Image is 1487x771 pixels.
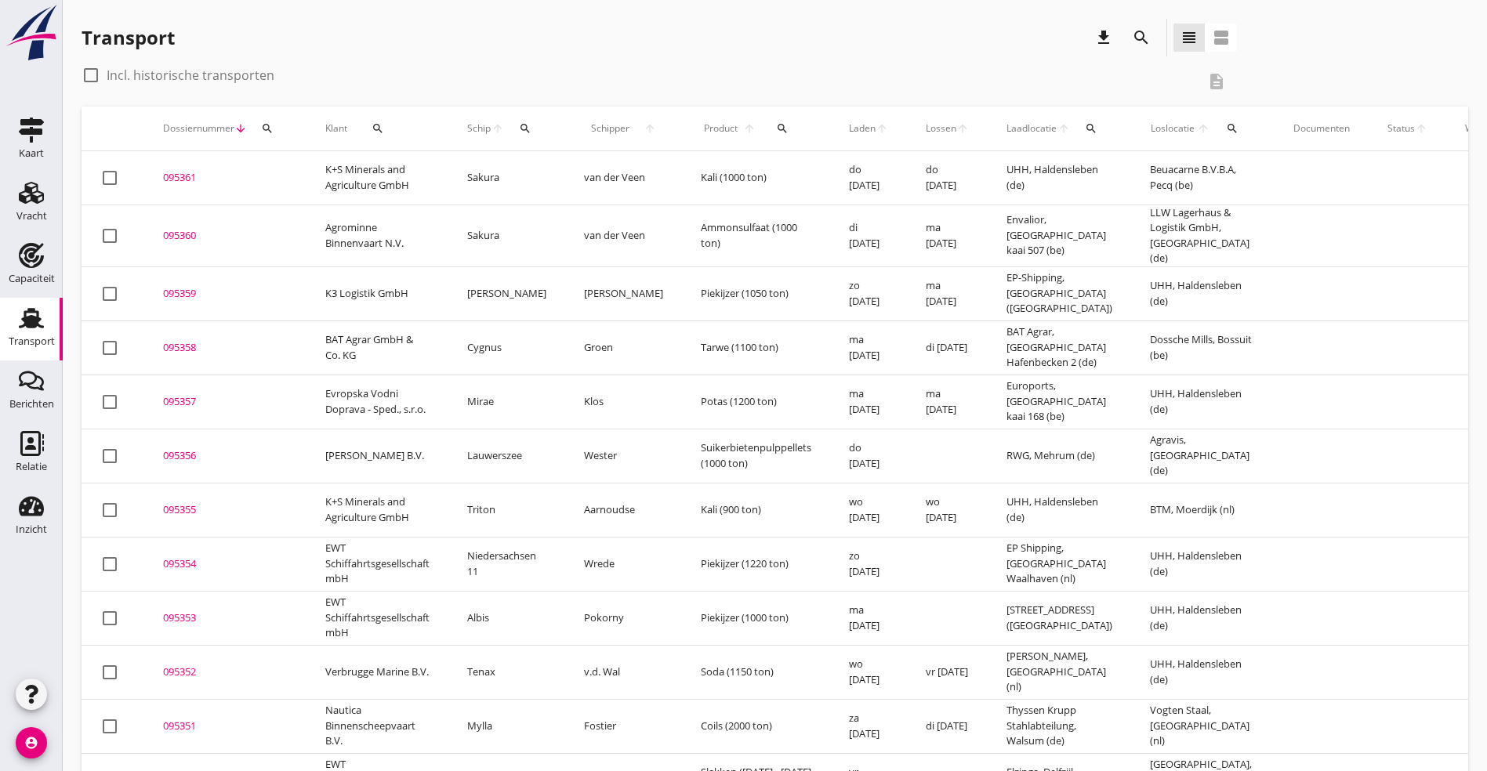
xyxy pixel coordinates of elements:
i: search [776,122,789,135]
i: arrow_upward [741,122,760,135]
i: download [1094,28,1113,47]
i: arrow_upward [1196,122,1211,135]
td: zo [DATE] [830,537,907,591]
div: Kaart [19,148,44,158]
i: view_headline [1180,28,1199,47]
td: Beuacarne B.V.B.A, Pecq (be) [1131,151,1275,205]
div: 095357 [163,394,288,410]
td: Vogten Staal, [GEOGRAPHIC_DATA] (nl) [1131,699,1275,753]
td: Suikerbietenpulppellets (1000 ton) [682,429,830,483]
td: Pokorny [565,591,682,645]
td: van der Veen [565,151,682,205]
td: UHH, Haldensleben (de) [988,151,1131,205]
td: Piekijzer (1220 ton) [682,537,830,591]
td: Triton [448,483,565,537]
i: search [1085,122,1097,135]
td: vr [DATE] [907,645,988,699]
td: EP Shipping, [GEOGRAPHIC_DATA] Waalhaven (nl) [988,537,1131,591]
td: wo [DATE] [830,645,907,699]
td: Tenax [448,645,565,699]
td: [PERSON_NAME], [GEOGRAPHIC_DATA] (nl) [988,645,1131,699]
td: RWG, Mehrum (de) [988,429,1131,483]
td: ma [DATE] [907,205,988,266]
td: Envalior, [GEOGRAPHIC_DATA] kaai 507 (be) [988,205,1131,266]
td: Agravis, [GEOGRAPHIC_DATA] (de) [1131,429,1275,483]
div: Documenten [1293,121,1350,136]
td: K+S Minerals and Agriculture GmbH [306,483,448,537]
div: Inzicht [16,524,47,534]
i: search [1226,122,1239,135]
div: Vracht [16,211,47,221]
td: ma [DATE] [830,375,907,429]
td: do [DATE] [830,151,907,205]
i: search [372,122,384,135]
td: Sakura [448,151,565,205]
td: Evropska Vodni Doprava - Sped., s.r.o. [306,375,448,429]
td: Fostier [565,699,682,753]
span: Laden [849,121,876,136]
div: 095354 [163,556,288,572]
i: arrow_downward [234,122,247,135]
i: arrow_upward [1057,122,1071,135]
td: do [DATE] [830,429,907,483]
td: ma [DATE] [907,266,988,320]
td: Klos [565,375,682,429]
td: Potas (1200 ton) [682,375,830,429]
td: EP-Shipping, [GEOGRAPHIC_DATA] ([GEOGRAPHIC_DATA]) [988,266,1131,320]
td: Verbrugge Marine B.V. [306,645,448,699]
label: Incl. historische transporten [107,67,274,83]
td: Wrede [565,537,682,591]
td: wo [DATE] [907,483,988,537]
i: arrow_upward [637,122,663,135]
td: BTM, Moerdijk (nl) [1131,483,1275,537]
span: Dossiernummer [163,121,234,136]
td: UHH, Haldensleben (de) [1131,375,1275,429]
td: UHH, Haldensleben (de) [1131,537,1275,591]
td: Groen [565,320,682,375]
div: Berichten [9,399,54,409]
td: UHH, Haldensleben (de) [1131,645,1275,699]
span: Loslocatie [1150,121,1196,136]
span: Schip [467,121,491,136]
i: account_circle [16,727,47,758]
td: Lauwerszee [448,429,565,483]
td: ma [DATE] [830,591,907,645]
i: arrow_upward [876,122,888,135]
i: arrow_upward [491,122,505,135]
td: wo [DATE] [830,483,907,537]
td: EWT Schiffahrtsgesellschaft mbH [306,537,448,591]
i: search [1132,28,1151,47]
td: Piekijzer (1000 ton) [682,591,830,645]
td: UHH, Haldensleben (de) [1131,591,1275,645]
span: Status [1387,121,1415,136]
td: EWT Schiffahrtsgesellschaft mbH [306,591,448,645]
td: di [DATE] [907,699,988,753]
td: Mylla [448,699,565,753]
span: Laadlocatie [1006,121,1057,136]
i: search [519,122,531,135]
i: search [261,122,274,135]
td: Dossche Mills, Bossuit (be) [1131,320,1275,375]
div: 095353 [163,610,288,626]
td: Cygnus [448,320,565,375]
td: Soda (1150 ton) [682,645,830,699]
div: Relatie [16,462,47,472]
td: [STREET_ADDRESS] ([GEOGRAPHIC_DATA]) [988,591,1131,645]
td: [PERSON_NAME] B.V. [306,429,448,483]
td: Ammonsulfaat (1000 ton) [682,205,830,266]
div: Klant [325,110,430,147]
div: Transport [82,25,175,50]
i: arrow_upward [1415,122,1427,135]
td: za [DATE] [830,699,907,753]
td: Thyssen Krupp Stahlabteilung, Walsum (de) [988,699,1131,753]
td: Kali (1000 ton) [682,151,830,205]
td: Mirae [448,375,565,429]
td: do [DATE] [907,151,988,205]
td: UHH, Haldensleben (de) [1131,266,1275,320]
td: ma [DATE] [907,375,988,429]
td: Nautica Binnenscheepvaart B.V. [306,699,448,753]
div: 095361 [163,170,288,186]
div: 095355 [163,502,288,518]
div: Transport [9,336,55,346]
td: K+S Minerals and Agriculture GmbH [306,151,448,205]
